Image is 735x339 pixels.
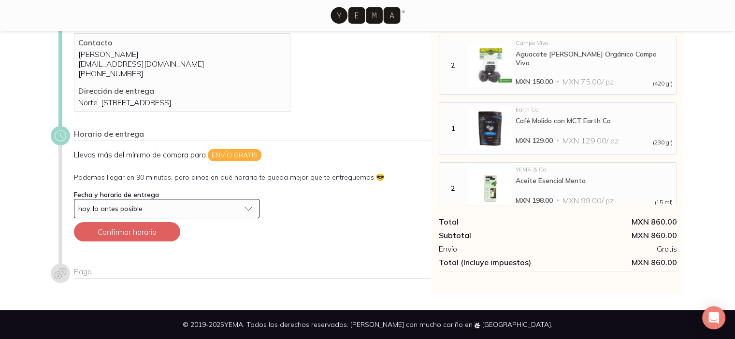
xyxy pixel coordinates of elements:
p: Contacto [78,38,286,47]
div: Total [439,217,558,226]
div: 1 [441,124,464,133]
span: hoy, lo antes posible [78,204,143,213]
div: Total (Incluye impuestos) [439,257,558,267]
div: Café Molido con MCT Earth Co [516,116,673,125]
div: Gratis [558,244,677,254]
span: MXN 99.00 / pz [562,196,614,205]
span: (420 gr) [652,81,672,86]
img: Aguacate Hass Orgánico Campo Vivo [468,43,512,87]
div: Aguacate [PERSON_NAME] Orgánico Campo Vivo [516,50,673,67]
button: hoy, lo antes posible [74,199,259,218]
p: [PHONE_NUMBER] [78,69,286,78]
div: MXN 860.00 [558,217,677,226]
p: [PERSON_NAME] [78,49,286,59]
img: Aceite Esencial Menta [468,167,512,210]
p: Dirección de entrega [78,86,286,96]
span: (15 ml) [654,199,672,205]
span: MXN 75.00 / pz [562,77,614,86]
div: Open Intercom Messenger [702,306,725,329]
div: Campo Vivo [516,40,673,46]
label: Fecha y horario de entrega [74,190,159,199]
p: Podemos llegar en 90 minutos, pero dinos en qué horario te queda mejor que te entreguemos [74,173,431,182]
div: YEMA & Co [516,167,673,172]
div: Subtotal [439,230,558,240]
p: Llevas más del mínimo de compra para [74,149,431,161]
span: Envío gratis [208,149,261,161]
span: Sunglass [376,173,384,182]
div: Horario de entrega [74,129,431,141]
div: 2 [441,61,464,70]
div: Aceite Esencial Menta [516,176,673,185]
div: Envío [439,244,558,254]
span: MXN 198.00 [516,196,553,205]
div: 2 [441,184,464,193]
div: Pago [74,267,431,279]
img: Café Molido con MCT Earth Co [468,107,512,150]
div: Earth Co [516,107,673,113]
span: MXN 150.00 [516,77,553,86]
span: MXN 129.00 [516,136,553,145]
span: MXN 860.00 [558,257,677,267]
span: (230 gr) [652,140,672,145]
span: MXN 129.00 / pz [562,136,619,145]
div: MXN 860.00 [558,230,677,240]
p: Norte. [STREET_ADDRESS] [78,98,286,107]
p: [EMAIL_ADDRESS][DOMAIN_NAME] [78,59,286,69]
span: [PERSON_NAME] con mucho cariño en [GEOGRAPHIC_DATA]. [350,320,552,329]
button: Confirmar horario [74,222,180,241]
